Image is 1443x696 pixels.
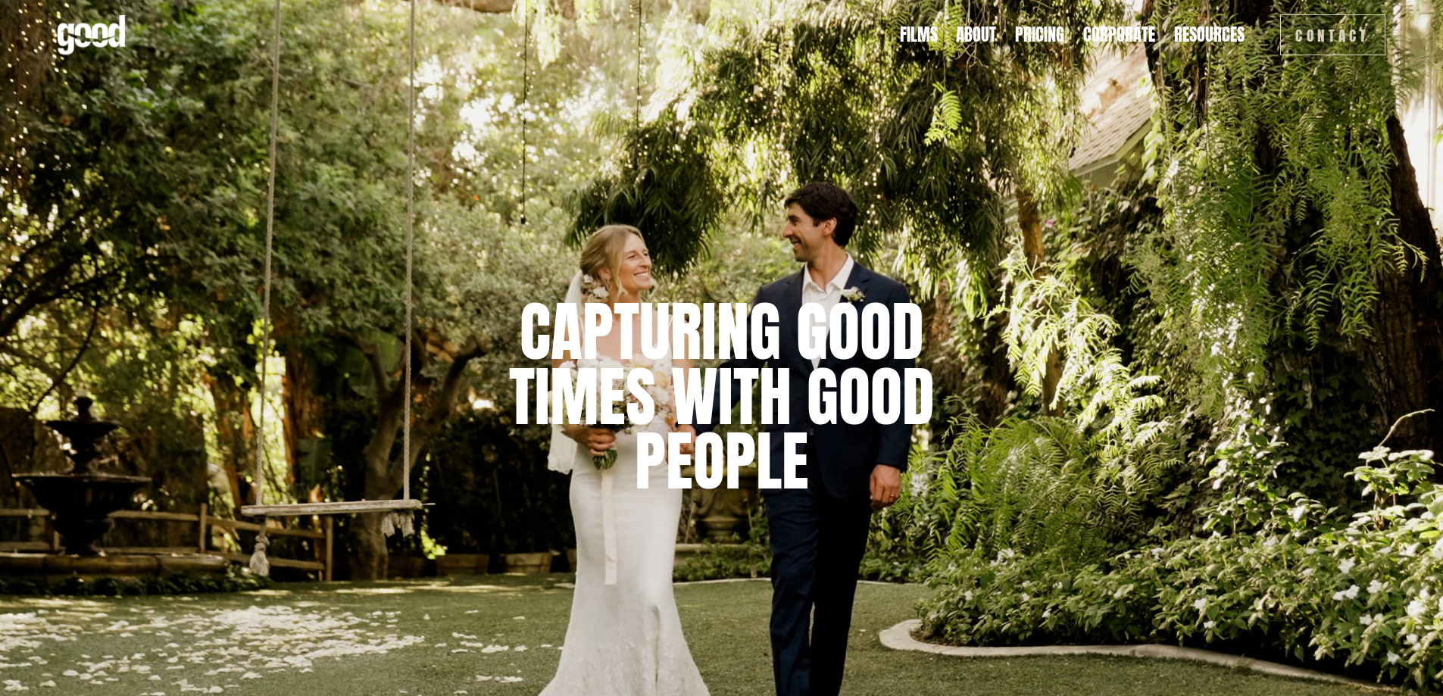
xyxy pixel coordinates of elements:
a: About [956,23,996,46]
a: Films [900,23,938,46]
h1: capturing good times with good people [457,299,987,493]
span: Resources [1174,25,1245,45]
a: Corporate [1083,23,1155,46]
a: folder dropdown [1174,23,1245,46]
a: Contact [1280,14,1385,55]
a: Pricing [1015,23,1064,46]
img: Good Feeling Films [58,15,125,55]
